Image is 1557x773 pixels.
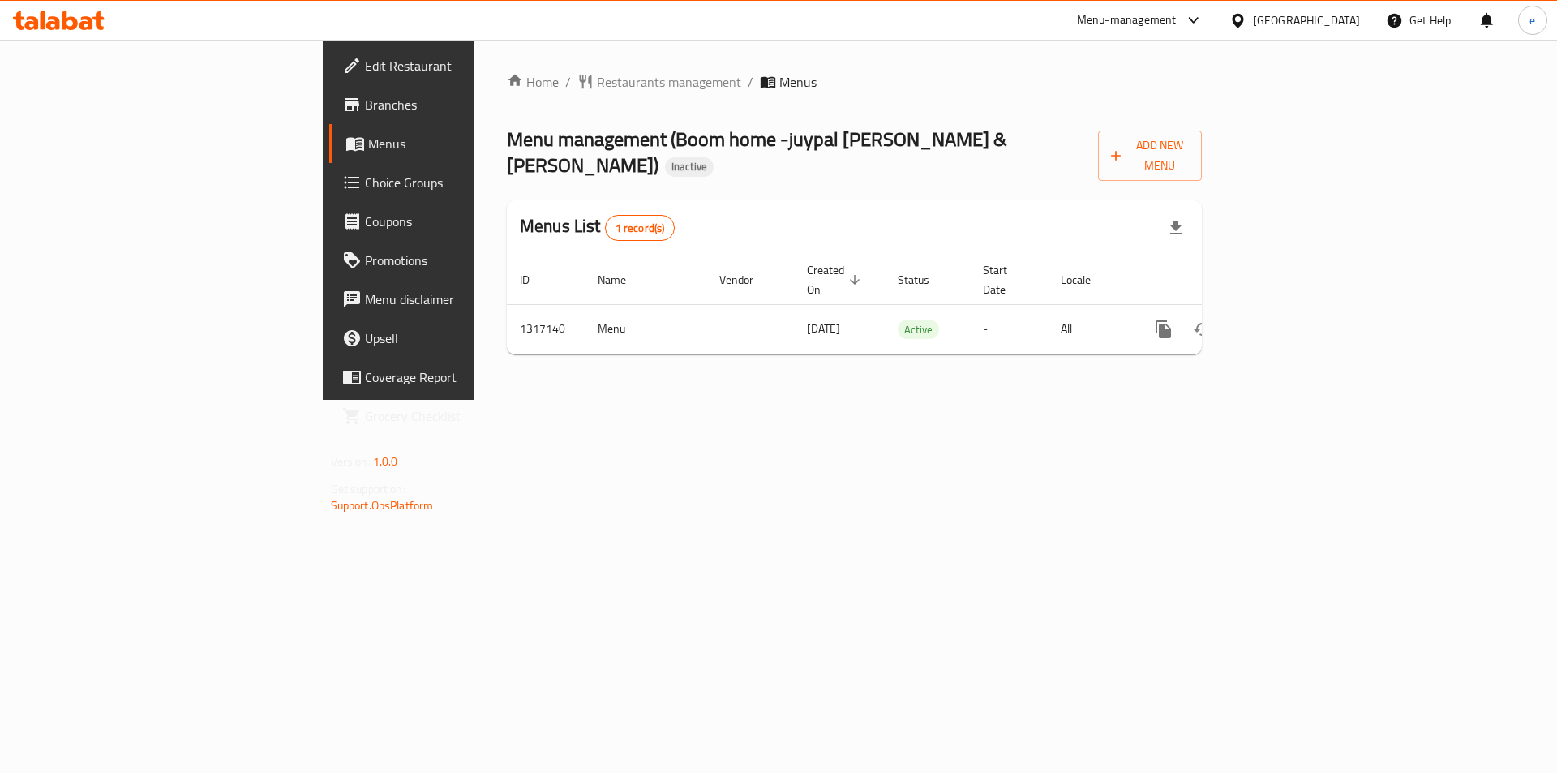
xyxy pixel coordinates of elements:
[1098,131,1203,181] button: Add New Menu
[1061,270,1112,290] span: Locale
[665,160,714,174] span: Inactive
[983,260,1028,299] span: Start Date
[331,495,434,516] a: Support.OpsPlatform
[365,251,570,270] span: Promotions
[329,202,583,241] a: Coupons
[329,46,583,85] a: Edit Restaurant
[520,214,675,241] h2: Menus List
[779,72,817,92] span: Menus
[507,256,1313,354] table: enhanced table
[807,318,840,339] span: [DATE]
[368,134,570,153] span: Menus
[970,304,1048,354] td: -
[1156,208,1195,247] div: Export file
[507,72,1202,92] nav: breadcrumb
[520,270,551,290] span: ID
[365,95,570,114] span: Branches
[507,121,1007,183] span: Menu management ( Boom home -juypal [PERSON_NAME] & [PERSON_NAME] )
[598,270,647,290] span: Name
[665,157,714,177] div: Inactive
[365,406,570,426] span: Grocery Checklist
[605,215,676,241] div: Total records count
[331,479,405,500] span: Get support on:
[1131,256,1313,305] th: Actions
[365,290,570,309] span: Menu disclaimer
[898,270,950,290] span: Status
[329,85,583,124] a: Branches
[807,260,865,299] span: Created On
[365,212,570,231] span: Coupons
[373,451,398,472] span: 1.0.0
[365,56,570,75] span: Edit Restaurant
[585,304,706,354] td: Menu
[1183,310,1222,349] button: Change Status
[331,451,371,472] span: Version:
[577,72,741,92] a: Restaurants management
[329,124,583,163] a: Menus
[597,72,741,92] span: Restaurants management
[1077,11,1177,30] div: Menu-management
[1111,135,1190,176] span: Add New Menu
[719,270,774,290] span: Vendor
[329,280,583,319] a: Menu disclaimer
[329,241,583,280] a: Promotions
[748,72,753,92] li: /
[329,397,583,436] a: Grocery Checklist
[1144,310,1183,349] button: more
[1253,11,1360,29] div: [GEOGRAPHIC_DATA]
[1048,304,1131,354] td: All
[606,221,675,236] span: 1 record(s)
[898,320,939,339] span: Active
[365,367,570,387] span: Coverage Report
[329,358,583,397] a: Coverage Report
[365,329,570,348] span: Upsell
[1529,11,1535,29] span: e
[329,319,583,358] a: Upsell
[365,173,570,192] span: Choice Groups
[329,163,583,202] a: Choice Groups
